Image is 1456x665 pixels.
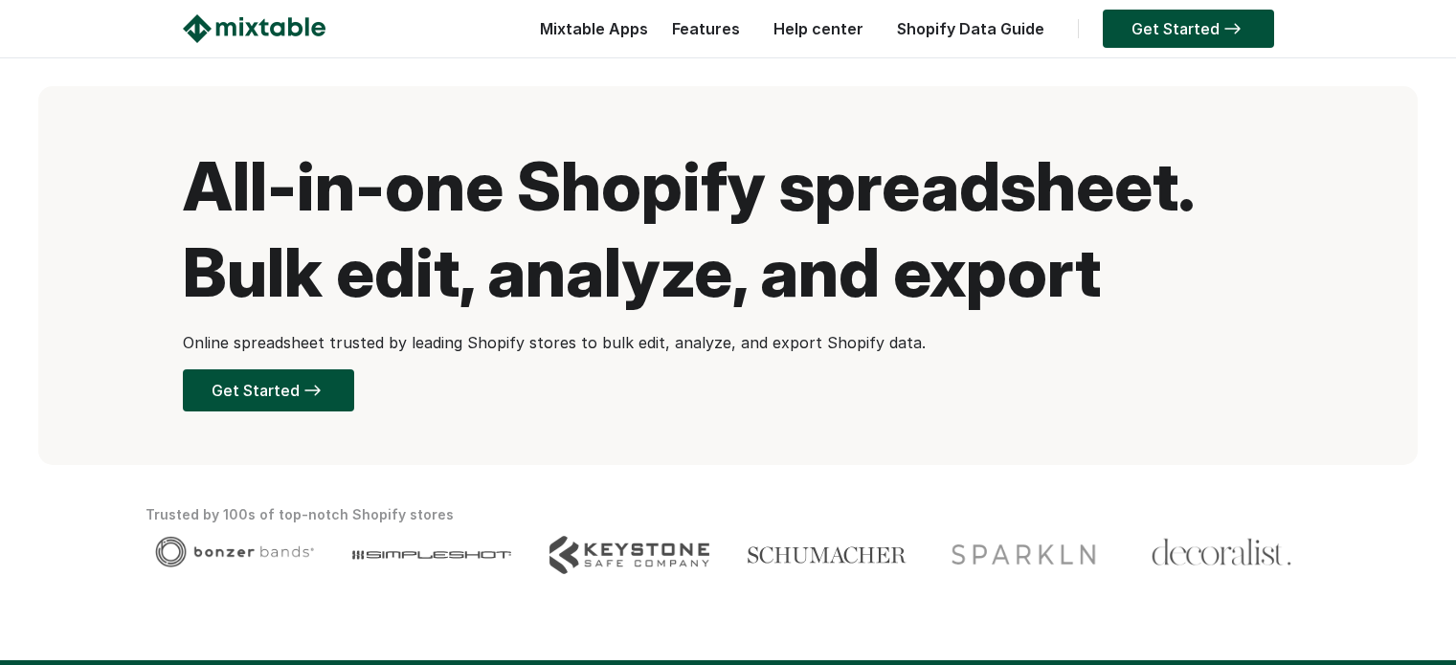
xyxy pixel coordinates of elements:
img: Client logo [352,536,511,574]
h1: All-in-one Shopify spreadsheet. Bulk edit, analyze, and export [183,144,1274,316]
img: Mixtable logo [183,14,325,43]
img: Client logo [748,536,907,574]
a: Get Started [183,369,354,411]
a: Features [662,19,750,38]
img: Client logo [549,536,708,574]
div: Mixtable Apps [530,14,648,53]
img: arrow-right.svg [1220,23,1245,34]
a: Help center [764,19,873,38]
a: Shopify Data Guide [887,19,1054,38]
img: Client logo [1151,536,1292,569]
p: Online spreadsheet trusted by leading Shopify stores to bulk edit, analyze, and export Shopify data. [183,331,1274,354]
img: arrow-right.svg [300,385,325,396]
div: Trusted by 100s of top-notch Shopify stores [146,503,1310,526]
img: Client logo [945,536,1104,574]
img: Client logo [155,536,314,567]
a: Get Started [1103,10,1274,48]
